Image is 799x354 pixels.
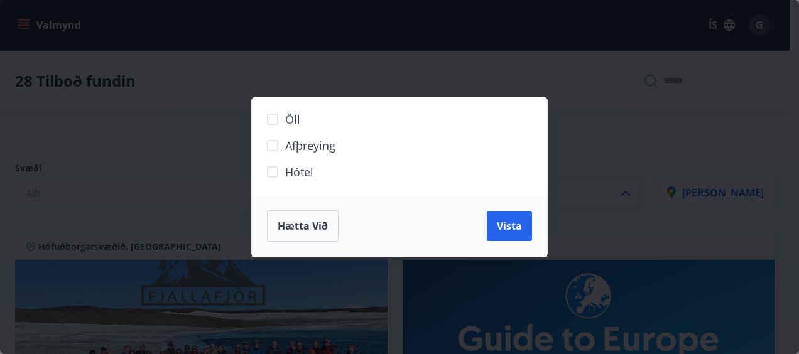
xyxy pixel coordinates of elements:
[497,219,522,233] span: Vista
[285,111,300,127] span: Öll
[278,219,328,233] span: Hætta við
[285,137,335,154] span: Afþreying
[267,210,339,242] button: Hætta við
[487,211,532,241] button: Vista
[285,164,313,180] span: Hótel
